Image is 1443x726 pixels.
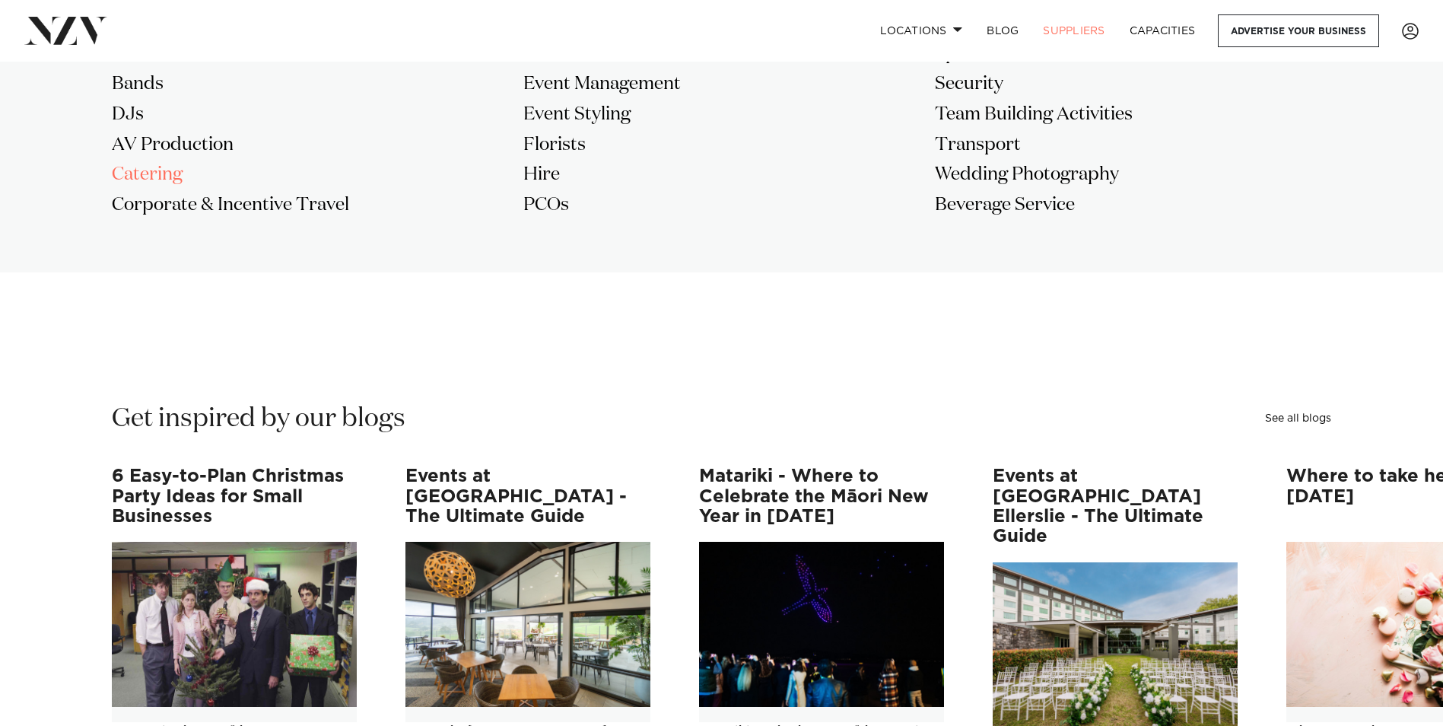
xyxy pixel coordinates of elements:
a: Hire [523,163,920,187]
a: Capacities [1117,14,1208,47]
h3: Events at [GEOGRAPHIC_DATA] Ellerslie - The Ultimate Guide [993,466,1238,547]
a: AV Production [112,133,508,158]
a: DJs [112,103,508,127]
a: Bands [112,72,508,97]
a: Event Management [523,72,920,97]
a: Corporate & Incentive Travel [112,193,508,218]
a: See all blogs [1265,413,1331,424]
a: BLOG [974,14,1031,47]
h3: Events at [GEOGRAPHIC_DATA] - The Ultimate Guide [405,466,650,527]
a: Catering [112,163,508,187]
a: SUPPLIERS [1031,14,1117,47]
a: Locations [868,14,974,47]
a: Security [935,72,1331,97]
img: Events at Wainui Golf Club - The Ultimate Guide [405,542,650,706]
a: PCOs [523,193,920,218]
img: nzv-logo.png [24,17,107,44]
a: Event Styling [523,103,920,127]
h3: Matariki - Where to Celebrate the Māori New Year in [DATE] [699,466,944,527]
a: Beverage Service [935,193,1331,218]
a: Team Building Activities [935,103,1331,127]
img: Matariki - Where to Celebrate the Māori New Year in 2025 [699,542,944,706]
h3: 6 Easy-to-Plan Christmas Party Ideas for Small Businesses [112,466,357,527]
a: Advertise your business [1218,14,1379,47]
a: Florists [523,133,920,158]
img: 6 Easy-to-Plan Christmas Party Ideas for Small Businesses [112,542,357,706]
h2: Get inspired by our blogs [112,402,405,436]
a: Transport [935,133,1331,158]
a: Wedding Photography [935,163,1331,187]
